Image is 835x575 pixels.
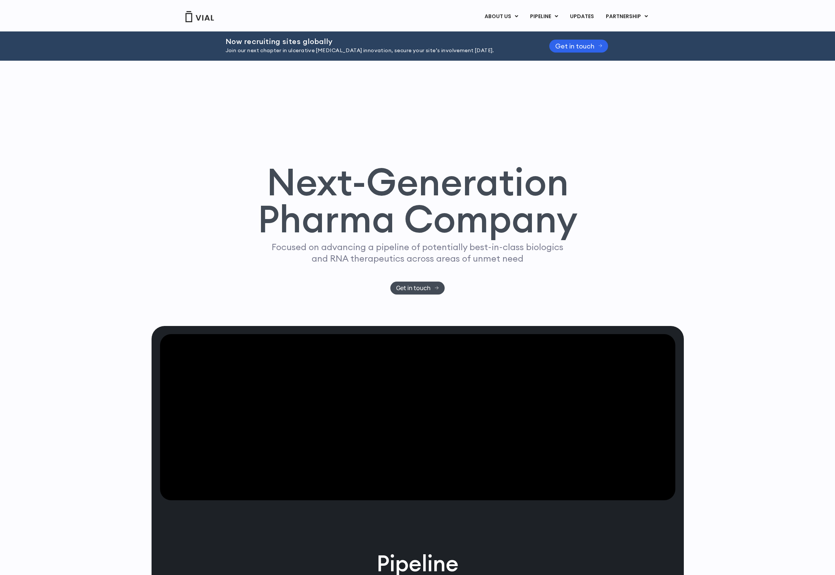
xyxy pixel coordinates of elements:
h1: Next-Generation Pharma Company [258,163,578,238]
a: ABOUT USMenu Toggle [479,10,524,23]
a: PARTNERSHIPMenu Toggle [600,10,654,23]
img: Vial Logo [185,11,214,22]
span: Get in touch [396,285,431,291]
a: Get in touch [390,282,445,295]
a: Get in touch [549,40,608,53]
span: Get in touch [555,43,594,49]
h2: Now recruiting sites globally [225,37,531,46]
p: Focused on advancing a pipeline of potentially best-in-class biologics and RNA therapeutics acros... [269,241,567,264]
p: Join our next chapter in ulcerative [MEDICAL_DATA] innovation, secure your site’s involvement [DA... [225,47,531,55]
a: PIPELINEMenu Toggle [524,10,564,23]
a: UPDATES [564,10,600,23]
